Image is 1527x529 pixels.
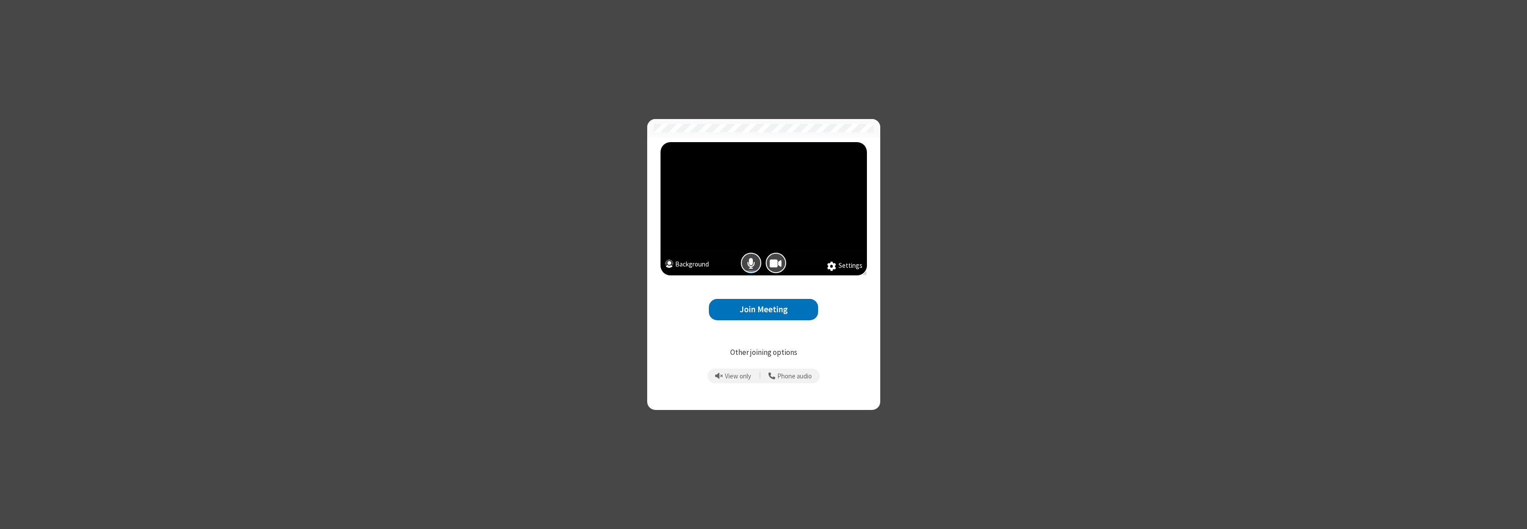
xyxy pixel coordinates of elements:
p: Other joining options [661,347,867,358]
span: View only [725,373,751,380]
span: | [759,370,761,382]
button: Settings [827,261,862,271]
span: Phone audio [777,373,812,380]
button: Camera is on [766,253,786,273]
button: Background [665,259,709,271]
button: Prevent echo when there is already an active mic and speaker in the room. [712,369,755,384]
button: Join Meeting [709,299,818,321]
button: Mic is on [741,253,761,273]
button: Use your phone for mic and speaker while you view the meeting on this device. [765,369,815,384]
